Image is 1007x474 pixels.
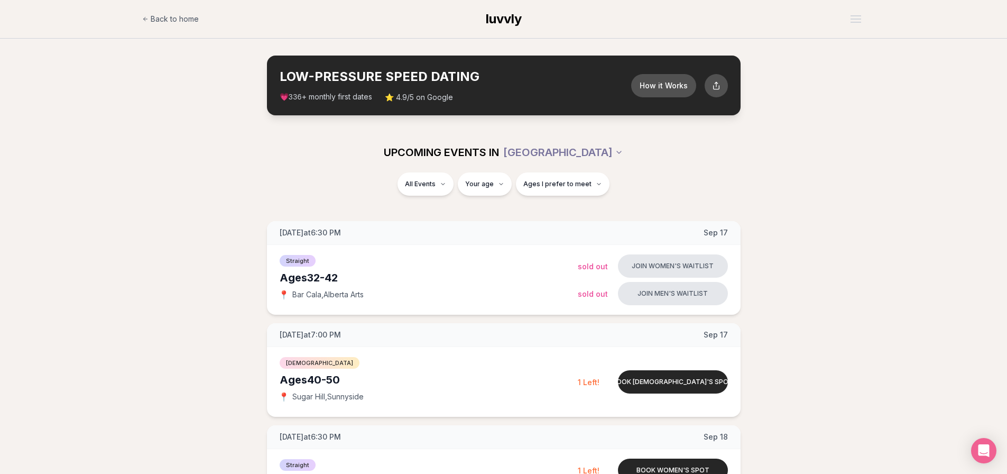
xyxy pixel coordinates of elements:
span: 📍 [280,393,288,401]
span: All Events [405,180,436,188]
button: Ages I prefer to meet [516,172,609,196]
h2: LOW-PRESSURE SPEED DATING [280,68,631,85]
span: Sugar Hill , Sunnyside [292,391,364,402]
span: Sold Out [578,262,608,271]
span: UPCOMING EVENTS IN [384,145,499,160]
button: How it Works [631,74,696,97]
span: [DEMOGRAPHIC_DATA] [280,357,359,369]
button: Join women's waitlist [618,254,728,278]
a: luvvly [486,11,522,28]
div: Open Intercom Messenger [971,438,996,463]
span: 1 Left! [578,378,599,387]
button: Book [DEMOGRAPHIC_DATA]'s spot [618,370,728,394]
span: Ages I prefer to meet [523,180,592,188]
span: Straight [280,459,316,471]
span: Bar Cala , Alberta Arts [292,289,364,300]
span: luvvly [486,11,522,26]
span: 📍 [280,290,288,299]
span: Sep 17 [704,227,728,238]
span: [DATE] at 6:30 PM [280,432,341,442]
div: Ages 40-50 [280,372,578,387]
button: Your age [458,172,512,196]
div: Ages 32-42 [280,270,578,285]
span: [DATE] at 7:00 PM [280,330,341,340]
span: Straight [280,255,316,267]
button: All Events [398,172,454,196]
span: Back to home [151,14,199,24]
span: Your age [465,180,494,188]
button: [GEOGRAPHIC_DATA] [503,141,623,164]
a: Back to home [142,8,199,30]
span: Sold Out [578,289,608,298]
button: Join men's waitlist [618,282,728,305]
span: Sep 17 [704,330,728,340]
button: Open menu [846,11,865,27]
span: [DATE] at 6:30 PM [280,227,341,238]
span: 💗 + monthly first dates [280,92,372,103]
span: 336 [289,93,302,102]
span: ⭐ 4.9/5 on Google [385,92,453,103]
span: Sep 18 [704,432,728,442]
